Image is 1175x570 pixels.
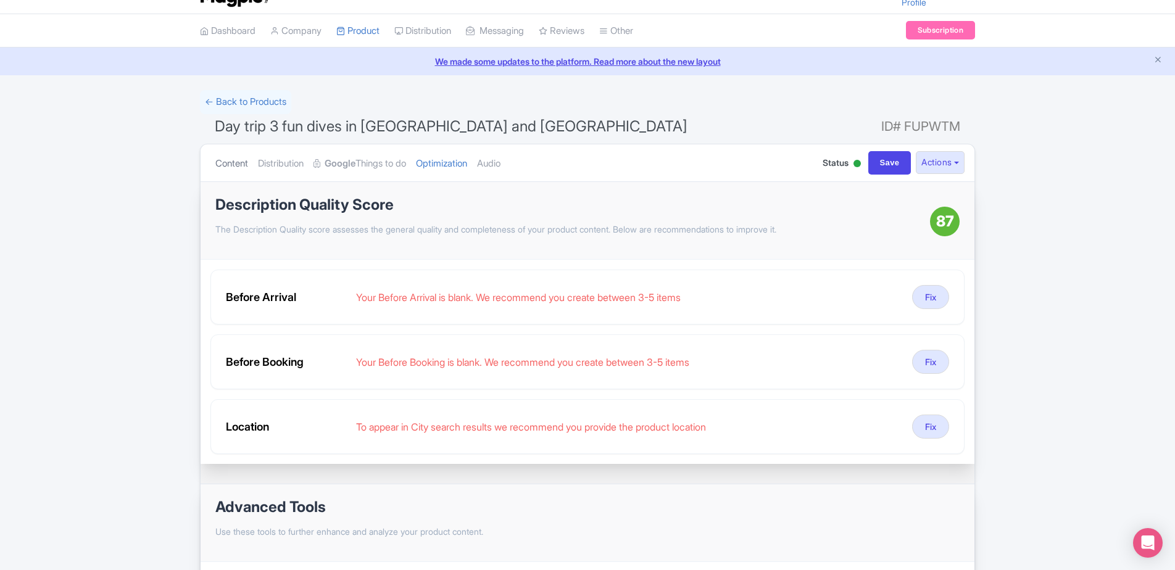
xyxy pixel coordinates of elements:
p: The Description Quality score assesses the general quality and completeness of your product conte... [215,223,930,236]
strong: Google [325,157,355,171]
input: Save [868,151,911,175]
a: Audio [477,144,500,183]
div: Open Intercom Messenger [1133,528,1163,558]
a: Content [215,144,248,183]
button: Fix [912,350,949,374]
a: Subscription [906,21,975,39]
a: Other [599,14,633,48]
button: Fix [912,285,949,309]
p: Use these tools to further enhance and analyze your product content. [215,525,483,538]
a: Company [270,14,322,48]
a: Reviews [539,14,584,48]
h1: Advanced Tools [215,499,483,515]
div: Your Before Booking is blank. We recommend you create between 3-5 items [356,355,902,370]
div: Location [226,418,346,435]
div: Active [851,155,863,174]
span: Status [823,156,849,169]
div: To appear in City search results we recommend you provide the product location [356,419,902,434]
a: Distribution [258,144,304,183]
a: ← Back to Products [200,90,291,114]
a: Product [336,14,380,48]
h1: Description Quality Score [215,197,930,213]
button: Fix [912,415,949,439]
span: Day trip 3 fun dives in [GEOGRAPHIC_DATA] and [GEOGRAPHIC_DATA] [215,117,687,135]
a: Dashboard [200,14,255,48]
div: Before Arrival [226,289,346,305]
span: ID# FUPWTM [881,114,960,139]
span: 87 [936,210,954,233]
a: Optimization [416,144,467,183]
a: Distribution [394,14,451,48]
button: Close announcement [1153,54,1163,68]
a: Messaging [466,14,524,48]
button: Actions [916,151,965,174]
a: We made some updates to the platform. Read more about the new layout [7,55,1168,68]
a: GoogleThings to do [313,144,406,183]
div: Before Booking [226,353,346,370]
div: Your Before Arrival is blank. We recommend you create between 3-5 items [356,290,902,305]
